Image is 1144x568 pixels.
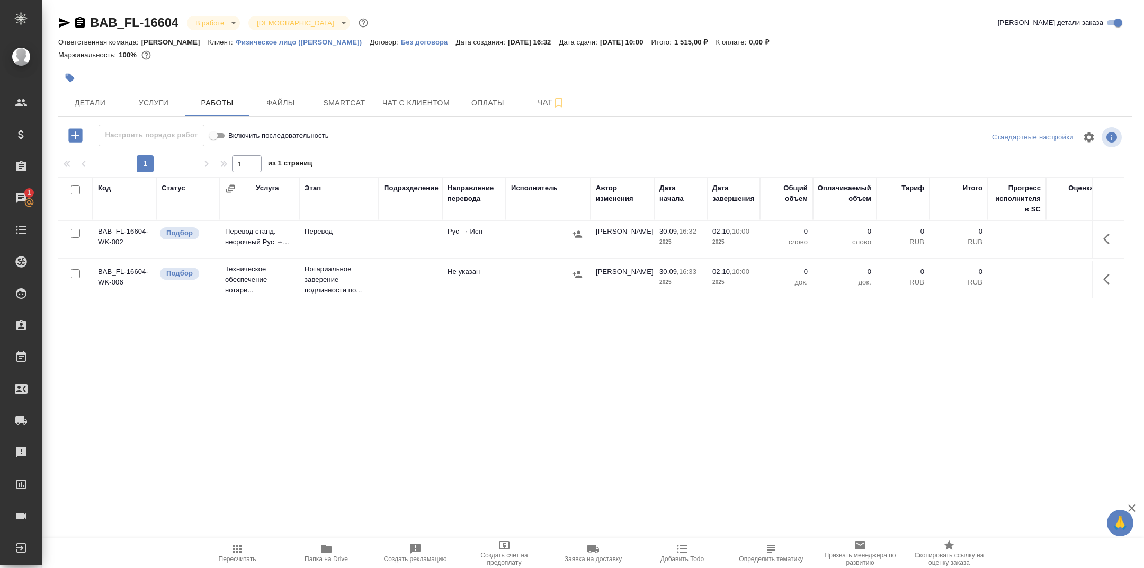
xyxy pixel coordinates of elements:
span: [PERSON_NAME] детали заказа [998,17,1103,28]
p: 0 [882,267,924,277]
button: Добавить работу [61,125,90,146]
p: RUB [935,277,982,288]
p: 16:32 [679,227,696,235]
span: Настроить таблицу [1076,125,1102,150]
p: RUB [882,277,924,288]
span: Файлы [255,96,306,110]
p: Дата создания: [455,38,507,46]
button: Пересчитать [193,538,282,568]
span: Включить последовательность [228,130,329,141]
p: RUB [935,237,982,247]
span: Детали [65,96,115,110]
p: 2025 [712,277,755,288]
p: К оплате: [716,38,749,46]
p: Без договора [401,38,456,46]
span: Чат [526,96,577,109]
button: Добавить Todo [638,538,727,568]
p: док. [765,277,808,288]
div: Оценка [1068,183,1094,193]
p: RUB [882,237,924,247]
div: Общий объем [765,183,808,204]
p: 02.10, [712,227,732,235]
button: Скопировать ссылку на оценку заказа [905,538,994,568]
div: split button [989,129,1076,146]
div: Направление перевода [448,183,501,204]
button: В работе [192,19,227,28]
button: Скопировать ссылку [74,16,86,29]
p: Ответственная команда: [58,38,141,46]
p: 30.09, [659,268,679,276]
p: Клиент: [208,38,236,46]
p: Итого: [651,38,674,46]
a: - [1092,227,1094,235]
p: 0,00 ₽ [749,38,777,46]
button: Призвать менеджера по развитию [816,538,905,568]
p: 0 [935,226,982,237]
button: Определить тематику [727,538,816,568]
p: 0 [818,267,871,277]
p: 2025 [659,237,702,247]
div: Подразделение [384,183,439,193]
td: Техническое обеспечение нотари... [220,259,299,301]
span: Пересчитать [219,555,256,563]
span: Призвать менеджера по развитию [822,552,898,566]
span: Скопировать ссылку на оценку заказа [911,552,987,566]
a: - [1092,268,1094,276]
span: 🙏 [1111,512,1129,534]
div: В работе [187,16,240,30]
p: [DATE] 10:00 [600,38,651,46]
p: Перевод [305,226,373,237]
p: [PERSON_NAME] [141,38,208,46]
div: Дата завершения [712,183,755,204]
div: Этап [305,183,321,193]
td: BAB_FL-16604-WK-002 [93,221,156,258]
button: Заявка на доставку [549,538,638,568]
button: Назначить [569,226,585,242]
p: 0 [818,226,871,237]
button: Здесь прячутся важные кнопки [1097,267,1122,292]
div: Оплачиваемый объем [818,183,871,204]
a: BAB_FL-16604 [90,15,178,30]
p: слово [818,237,871,247]
td: Перевод станд. несрочный Рус →... [220,221,299,258]
button: Создать рекламацию [371,538,460,568]
span: Работы [192,96,243,110]
p: 0 [765,226,808,237]
button: Папка на Drive [282,538,371,568]
button: Скопировать ссылку для ЯМессенджера [58,16,71,29]
a: Физическое лицо ([PERSON_NAME]) [236,37,370,46]
a: 1 [3,185,40,211]
p: 2025 [712,237,755,247]
td: Не указан [442,261,506,298]
p: 0 [882,226,924,237]
button: Назначить [569,267,585,282]
p: 100% [119,51,139,59]
div: Можно подбирать исполнителей [159,226,215,241]
span: Чат с клиентом [382,96,450,110]
div: Дата начала [659,183,702,204]
span: 1 [21,188,37,198]
div: Можно подбирать исполнителей [159,267,215,281]
span: Заявка на доставку [565,555,622,563]
p: 1 515,00 ₽ [674,38,716,46]
p: 2025 [659,277,702,288]
span: Определить тематику [739,555,803,563]
td: [PERSON_NAME] [591,261,654,298]
span: Создать рекламацию [384,555,447,563]
div: Итого [963,183,982,193]
p: 16:33 [679,268,696,276]
p: 10:00 [732,268,749,276]
span: Добавить Todo [660,555,704,563]
button: Создать счет на предоплату [460,538,549,568]
p: [DATE] 16:32 [508,38,559,46]
p: Маржинальность: [58,51,119,59]
td: BAB_FL-16604-WK-006 [93,261,156,298]
div: Тариф [901,183,924,193]
span: Посмотреть информацию [1102,127,1124,147]
p: Подбор [166,228,193,238]
p: 0 [935,267,982,277]
p: Договор: [370,38,401,46]
button: Добавить тэг [58,66,82,90]
span: Папка на Drive [305,555,348,563]
div: Исполнитель [511,183,558,193]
